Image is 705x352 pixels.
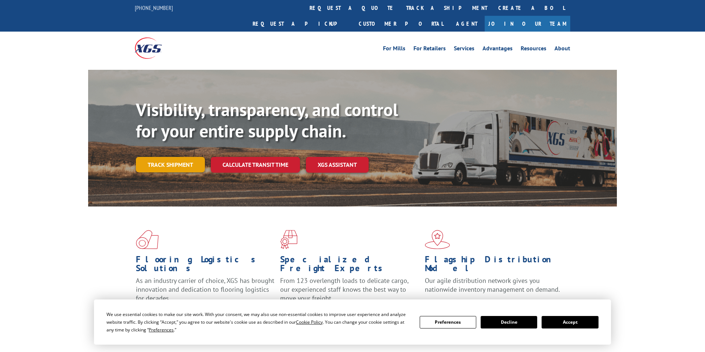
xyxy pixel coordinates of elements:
button: Accept [542,316,598,328]
a: Calculate transit time [211,157,300,173]
div: Cookie Consent Prompt [94,299,611,345]
img: xgs-icon-focused-on-flooring-red [280,230,297,249]
p: From 123 overlength loads to delicate cargo, our experienced staff knows the best way to move you... [280,276,419,309]
span: Our agile distribution network gives you nationwide inventory management on demand. [425,276,560,294]
a: XGS ASSISTANT [306,157,369,173]
h1: Flagship Distribution Model [425,255,564,276]
span: As an industry carrier of choice, XGS has brought innovation and dedication to flooring logistics... [136,276,274,302]
b: Visibility, transparency, and control for your entire supply chain. [136,98,398,142]
div: We use essential cookies to make our site work. With your consent, we may also use non-essential ... [106,310,411,334]
img: xgs-icon-total-supply-chain-intelligence-red [136,230,159,249]
h1: Flooring Logistics Solutions [136,255,275,276]
a: Advantages [482,46,513,54]
a: Services [454,46,474,54]
a: About [554,46,570,54]
img: xgs-icon-flagship-distribution-model-red [425,230,450,249]
a: Track shipment [136,157,205,172]
a: For Mills [383,46,405,54]
button: Decline [481,316,537,328]
a: Customer Portal [353,16,449,32]
a: Resources [521,46,546,54]
a: For Retailers [413,46,446,54]
a: [PHONE_NUMBER] [135,4,173,11]
a: Request a pickup [247,16,353,32]
a: Agent [449,16,485,32]
a: Join Our Team [485,16,570,32]
h1: Specialized Freight Experts [280,255,419,276]
span: Preferences [149,327,174,333]
button: Preferences [420,316,476,328]
span: Cookie Policy [296,319,323,325]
